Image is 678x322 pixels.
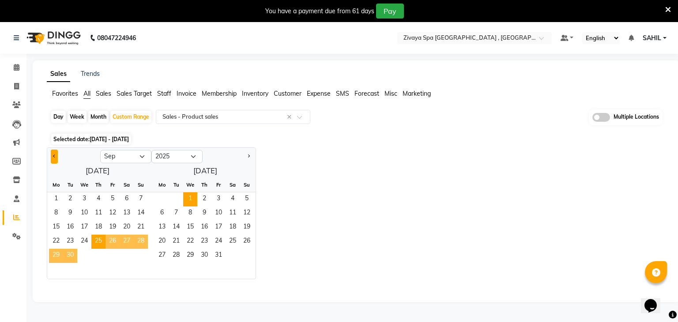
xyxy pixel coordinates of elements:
[240,235,254,249] span: 26
[211,206,226,221] div: Friday, October 10, 2025
[49,249,63,263] span: 29
[49,235,63,249] span: 22
[120,235,134,249] div: Saturday, September 27, 2025
[63,206,77,221] span: 9
[77,178,91,192] div: We
[63,192,77,206] span: 2
[97,26,136,50] b: 08047224946
[183,235,197,249] div: Wednesday, October 22, 2025
[183,221,197,235] span: 15
[226,235,240,249] div: Saturday, October 25, 2025
[226,221,240,235] span: 18
[63,221,77,235] div: Tuesday, September 16, 2025
[105,178,120,192] div: Fr
[51,111,66,123] div: Day
[47,66,70,82] a: Sales
[91,221,105,235] div: Thursday, September 18, 2025
[240,235,254,249] div: Sunday, October 26, 2025
[155,206,169,221] span: 6
[63,249,77,263] div: Tuesday, September 30, 2025
[226,235,240,249] span: 25
[384,90,397,97] span: Misc
[197,192,211,206] span: 2
[211,221,226,235] span: 17
[134,221,148,235] div: Sunday, September 21, 2025
[91,206,105,221] div: Thursday, September 11, 2025
[49,178,63,192] div: Mo
[240,221,254,235] span: 19
[197,221,211,235] div: Thursday, October 16, 2025
[23,26,83,50] img: logo
[105,206,120,221] span: 12
[403,90,431,97] span: Marketing
[49,206,63,221] div: Monday, September 8, 2025
[117,90,152,97] span: Sales Target
[91,235,105,249] div: Thursday, September 25, 2025
[155,235,169,249] span: 20
[354,90,379,97] span: Forecast
[120,178,134,192] div: Sa
[49,192,63,206] span: 1
[226,192,240,206] div: Saturday, October 4, 2025
[169,221,183,235] div: Tuesday, October 14, 2025
[134,235,148,249] div: Sunday, September 28, 2025
[197,178,211,192] div: Th
[197,206,211,221] span: 9
[105,235,120,249] div: Friday, September 26, 2025
[197,206,211,221] div: Thursday, October 9, 2025
[51,150,58,164] button: Previous month
[183,178,197,192] div: We
[77,235,91,249] div: Wednesday, September 24, 2025
[91,221,105,235] span: 18
[169,178,183,192] div: Tu
[211,221,226,235] div: Friday, October 17, 2025
[226,178,240,192] div: Sa
[211,192,226,206] div: Friday, October 3, 2025
[100,150,151,163] select: Select month
[77,235,91,249] span: 24
[197,221,211,235] span: 16
[63,178,77,192] div: Tu
[63,235,77,249] div: Tuesday, September 23, 2025
[49,249,63,263] div: Monday, September 29, 2025
[183,235,197,249] span: 22
[151,150,203,163] select: Select year
[49,221,63,235] span: 15
[169,249,183,263] div: Tuesday, October 28, 2025
[240,221,254,235] div: Sunday, October 19, 2025
[242,90,268,97] span: Inventory
[211,249,226,263] div: Friday, October 31, 2025
[120,206,134,221] div: Saturday, September 13, 2025
[226,206,240,221] div: Saturday, October 11, 2025
[211,192,226,206] span: 3
[240,178,254,192] div: Su
[49,235,63,249] div: Monday, September 22, 2025
[120,221,134,235] span: 20
[63,192,77,206] div: Tuesday, September 2, 2025
[134,192,148,206] div: Sunday, September 7, 2025
[88,111,109,123] div: Month
[120,221,134,235] div: Saturday, September 20, 2025
[134,235,148,249] span: 28
[211,235,226,249] span: 24
[134,221,148,235] span: 21
[183,206,197,221] span: 8
[52,90,78,97] span: Favorites
[155,221,169,235] div: Monday, October 13, 2025
[197,235,211,249] span: 23
[643,34,661,43] span: SAHIL
[110,111,151,123] div: Custom Range
[90,136,129,142] span: [DATE] - [DATE]
[91,235,105,249] span: 25
[211,249,226,263] span: 31
[134,178,148,192] div: Su
[134,206,148,221] span: 14
[134,192,148,206] span: 7
[183,221,197,235] div: Wednesday, October 15, 2025
[197,249,211,263] span: 30
[183,192,197,206] span: 1
[120,206,134,221] span: 13
[202,90,237,97] span: Membership
[614,113,659,122] span: Multiple Locations
[226,192,240,206] span: 4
